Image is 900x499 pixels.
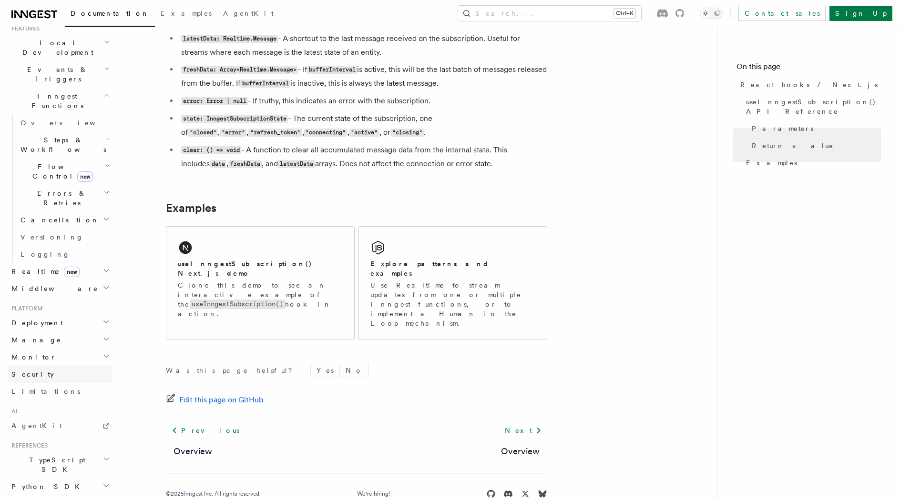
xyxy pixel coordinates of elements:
[8,318,63,328] span: Deployment
[181,115,288,123] code: state: InngestSubscriptionState
[220,129,246,137] code: "error"
[166,226,355,340] a: useInngestSubscription() Next.js demoClone this demo to see an interactive example of theuseInnge...
[223,10,274,17] span: AgentKit
[8,408,18,415] span: AI
[181,35,278,43] code: latestData: Realtime.Message
[178,63,547,90] li: - If is active, this will be the last batch of messages released from the buffer. If is inactive,...
[8,352,56,362] span: Monitor
[217,3,279,26] a: AgentKit
[188,129,218,137] code: "closed"
[174,445,212,458] a: Overview
[17,158,112,185] button: Flow Controlnew
[357,490,390,498] a: We're hiring!
[20,233,83,241] span: Versioning
[8,34,112,61] button: Local Development
[155,3,217,26] a: Examples
[740,80,878,90] span: React hooks / Next.js
[748,120,881,137] a: Parameters
[8,383,112,400] a: Limitations
[178,280,343,319] p: Clone this demo to see an interactive example of the hook in action.
[71,10,149,17] span: Documentation
[17,185,112,211] button: Errors & Retries
[746,97,881,116] span: useInngestSubscription() API Reference
[748,137,881,154] a: Return value
[11,370,54,378] span: Security
[8,267,80,276] span: Realtime
[8,335,61,345] span: Manage
[746,158,797,168] span: Examples
[228,160,262,168] code: freshData
[752,141,834,150] span: Return value
[8,331,112,349] button: Manage
[340,363,368,378] button: No
[8,263,112,280] button: Realtimenew
[8,314,112,331] button: Deployment
[8,25,40,32] span: Features
[8,366,112,383] a: Security
[8,417,112,434] a: AgentKit
[8,478,112,495] button: Python SDK
[161,10,212,17] span: Examples
[307,66,357,74] code: bufferInterval
[181,66,298,74] code: freshData: Array<Realtime.Message>
[17,246,112,263] a: Logging
[240,80,290,88] code: bufferInterval
[17,162,105,181] span: Flow Control
[166,490,261,498] div: © 2025 Inngest Inc. All rights reserved.
[8,91,103,110] span: Inngest Functions
[190,299,285,309] code: useInngestSubscription()
[17,211,112,229] button: Cancellation
[8,38,104,57] span: Local Development
[8,482,85,491] span: Python SDK
[64,267,80,277] span: new
[178,94,547,108] li: - If truthy, this indicates an error with the subscription.
[8,61,112,88] button: Events & Triggers
[499,422,547,439] a: Next
[65,3,155,27] a: Documentation
[11,422,62,429] span: AgentKit
[752,124,813,133] span: Parameters
[304,129,348,137] code: "connecting"
[178,143,547,171] li: - A function to clear all accumulated message data from the internal state. This includes , , and...
[179,393,264,407] span: Edit this page on GitHub
[17,215,99,225] span: Cancellation
[358,226,547,340] a: Explore patterns and examplesUse Realtime to stream updates from one or multiple Inngest function...
[8,349,112,366] button: Monitor
[8,451,112,478] button: TypeScript SDK
[349,129,379,137] code: "active"
[370,259,535,278] h2: Explore patterns and examples
[17,189,103,208] span: Errors & Retries
[742,154,881,171] a: Examples
[390,129,424,137] code: "closing"
[178,32,547,59] li: - A shortcut to the last message received on the subscription. Useful for streams where each mess...
[8,114,112,263] div: Inngest Functions
[17,114,112,131] a: Overview
[614,9,635,18] kbd: Ctrl+K
[736,61,881,76] h4: On this page
[248,129,302,137] code: "refresh_token"
[742,93,881,120] a: useInngestSubscription() API Reference
[8,284,98,293] span: Middleware
[8,305,43,312] span: Platform
[210,160,226,168] code: data
[501,445,540,458] a: Overview
[181,146,241,154] code: clear: () => void
[370,280,535,328] p: Use Realtime to stream updates from one or multiple Inngest functions, or to implement a Human-in...
[166,366,299,375] p: Was this page helpful?
[17,135,106,154] span: Steps & Workflows
[8,280,112,297] button: Middleware
[166,422,245,439] a: Previous
[8,455,103,474] span: TypeScript SDK
[20,119,119,127] span: Overview
[736,76,881,93] a: React hooks / Next.js
[181,97,248,105] code: error: Error | null
[166,201,216,215] a: Examples
[278,160,315,168] code: latestData
[311,363,339,378] button: Yes
[20,250,70,258] span: Logging
[166,393,264,407] a: Edit this page on GitHub
[8,65,104,84] span: Events & Triggers
[17,229,112,246] a: Versioning
[8,88,112,114] button: Inngest Functions
[829,6,892,21] a: Sign Up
